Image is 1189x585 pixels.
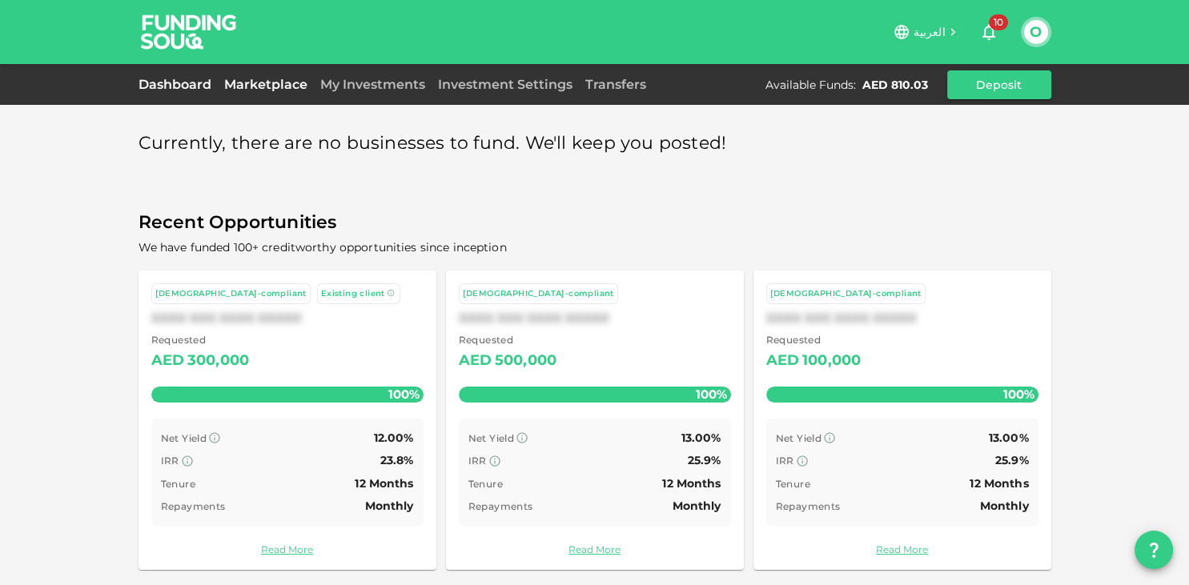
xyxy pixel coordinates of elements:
[151,311,424,326] div: XXXX XXX XXXX XXXXX
[802,348,861,374] div: 100,000
[495,348,556,374] div: 500,000
[446,270,744,570] a: [DEMOGRAPHIC_DATA]-compliantXXXX XXX XXXX XXXXX Requested AED500,000100% Net Yield 13.00% IRR 25....
[1024,20,1048,44] button: O
[355,476,413,491] span: 12 Months
[776,455,794,467] span: IRR
[766,542,1038,557] a: Read More
[468,455,487,467] span: IRR
[314,77,432,92] a: My Investments
[673,499,721,513] span: Monthly
[139,128,727,159] span: Currently, there are no businesses to fund. We'll keep you posted!
[380,453,414,467] span: 23.8%
[459,348,492,374] div: AED
[973,16,1005,48] button: 10
[463,287,614,301] div: [DEMOGRAPHIC_DATA]-compliant
[989,14,1008,30] span: 10
[914,25,946,39] span: العربية
[459,332,557,348] span: Requested
[151,542,424,557] a: Read More
[770,287,922,301] div: [DEMOGRAPHIC_DATA]-compliant
[139,77,218,92] a: Dashboard
[139,207,1051,238] span: Recent Opportunities
[776,432,822,444] span: Net Yield
[681,431,721,445] span: 13.00%
[688,453,721,467] span: 25.9%
[161,432,207,444] span: Net Yield
[151,332,250,348] span: Requested
[432,77,579,92] a: Investment Settings
[989,431,1029,445] span: 13.00%
[692,383,731,406] span: 100%
[139,240,507,254] span: We have funded 100+ creditworthy opportunities since inception
[999,383,1038,406] span: 100%
[862,77,928,93] div: AED 810.03
[384,383,424,406] span: 100%
[753,270,1051,570] a: [DEMOGRAPHIC_DATA]-compliantXXXX XXX XXXX XXXXX Requested AED100,000100% Net Yield 13.00% IRR 25....
[365,499,414,513] span: Monthly
[155,287,307,301] div: [DEMOGRAPHIC_DATA]-compliant
[980,499,1029,513] span: Monthly
[161,478,195,490] span: Tenure
[995,453,1029,467] span: 25.9%
[947,70,1051,99] button: Deposit
[321,288,385,299] span: Existing client
[776,500,841,512] span: Repayments
[970,476,1028,491] span: 12 Months
[151,348,184,374] div: AED
[374,431,414,445] span: 12.00%
[468,500,533,512] span: Repayments
[161,455,179,467] span: IRR
[139,270,436,570] a: [DEMOGRAPHIC_DATA]-compliant Existing clientXXXX XXX XXXX XXXXX Requested AED300,000100% Net Yiel...
[766,332,862,348] span: Requested
[468,432,515,444] span: Net Yield
[776,478,810,490] span: Tenure
[662,476,721,491] span: 12 Months
[459,542,731,557] a: Read More
[161,500,226,512] span: Repayments
[765,77,856,93] div: Available Funds :
[766,348,799,374] div: AED
[459,311,731,326] div: XXXX XXX XXXX XXXXX
[1135,531,1173,569] button: question
[187,348,249,374] div: 300,000
[766,311,1038,326] div: XXXX XXX XXXX XXXXX
[468,478,503,490] span: Tenure
[579,77,653,92] a: Transfers
[218,77,314,92] a: Marketplace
